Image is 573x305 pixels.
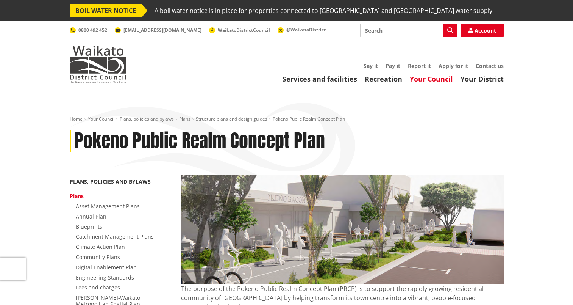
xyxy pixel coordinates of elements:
[179,116,190,122] a: Plans
[88,116,114,122] a: Your Council
[76,233,154,240] a: Catchment Management Plans
[76,213,106,220] a: Annual Plan
[70,116,504,123] nav: breadcrumb
[75,130,325,152] h1: Pokeno Public Realm Concept Plan
[76,203,140,210] a: Asset Management Plans
[70,27,107,33] a: 0800 492 452
[120,116,174,122] a: Plans, policies and bylaws
[439,62,468,69] a: Apply for it
[410,74,453,83] a: Your Council
[76,264,137,271] a: Digital Enablement Plan
[70,192,84,200] a: Plans
[461,24,504,37] a: Account
[286,27,326,33] span: @WaikatoDistrict
[123,27,201,33] span: [EMAIL_ADDRESS][DOMAIN_NAME]
[115,27,201,33] a: [EMAIL_ADDRESS][DOMAIN_NAME]
[70,4,142,17] span: BOIL WATER NOTICE
[70,178,151,185] a: Plans, policies and bylaws
[76,253,120,261] a: Community Plans
[278,27,326,33] a: @WaikatoDistrict
[78,27,107,33] span: 0800 492 452
[155,4,494,17] span: A boil water notice is in place for properties connected to [GEOGRAPHIC_DATA] and [GEOGRAPHIC_DAT...
[209,27,270,33] a: WaikatoDistrictCouncil
[476,62,504,69] a: Contact us
[408,62,431,69] a: Report it
[76,223,102,230] a: Blueprints
[76,274,134,281] a: Engineering Standards
[273,116,345,122] span: Pokeno Public Realm Concept Plan
[181,175,504,284] img: Pookeno concept for website banner
[76,284,120,291] a: Fees and charges
[196,116,267,122] a: Structure plans and design guides
[70,116,83,122] a: Home
[360,24,457,37] input: Search input
[283,74,357,83] a: Services and facilities
[365,74,402,83] a: Recreation
[364,62,378,69] a: Say it
[386,62,400,69] a: Pay it
[461,74,504,83] a: Your District
[218,27,270,33] span: WaikatoDistrictCouncil
[76,243,125,250] a: Climate Action Plan
[70,46,126,83] img: Waikato District Council - Te Kaunihera aa Takiwaa o Waikato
